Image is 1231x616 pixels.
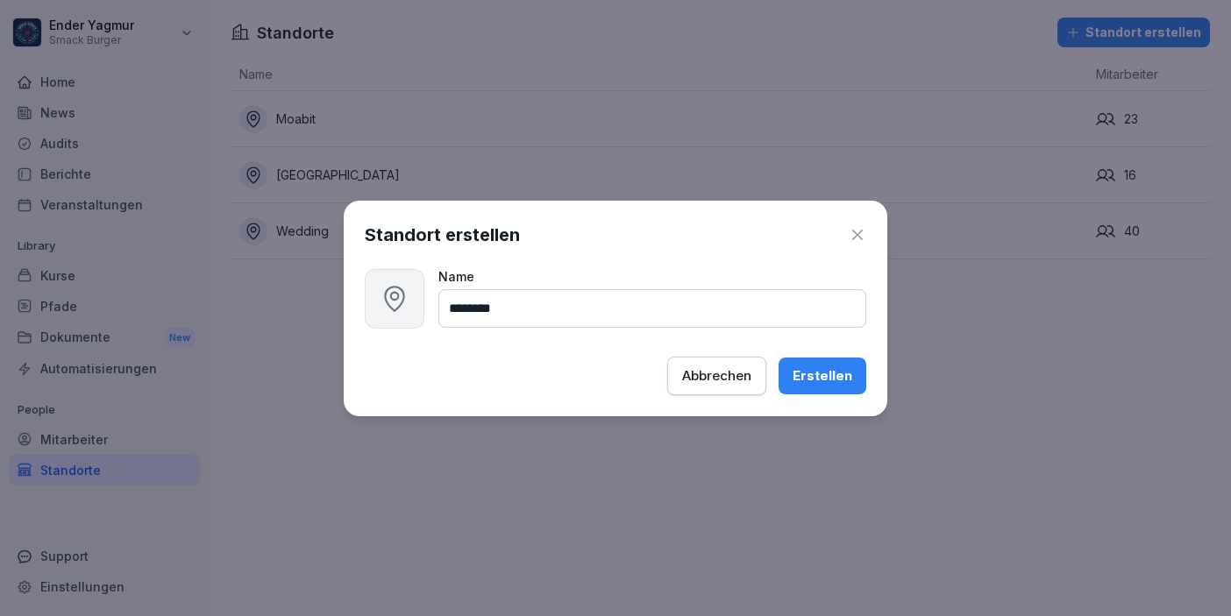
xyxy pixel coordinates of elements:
div: Erstellen [793,366,852,386]
h1: Standort erstellen [365,222,520,248]
button: Erstellen [779,358,866,394]
div: Abbrechen [682,366,751,386]
button: Abbrechen [667,357,766,395]
span: Name [438,269,474,284]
